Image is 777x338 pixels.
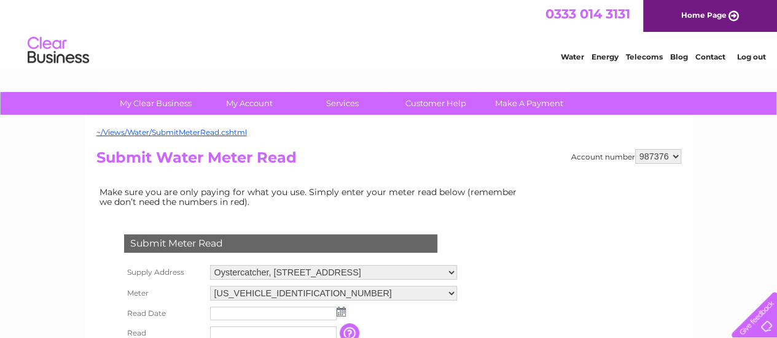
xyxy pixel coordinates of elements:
[561,52,584,61] a: Water
[96,149,681,172] h2: Submit Water Meter Read
[670,52,688,61] a: Blog
[695,52,725,61] a: Contact
[592,52,619,61] a: Energy
[198,92,300,115] a: My Account
[292,92,393,115] a: Services
[105,92,206,115] a: My Clear Business
[121,262,207,283] th: Supply Address
[626,52,663,61] a: Telecoms
[124,234,437,253] div: Submit Meter Read
[545,6,630,21] a: 0333 014 3131
[121,304,207,323] th: Read Date
[27,32,90,69] img: logo.png
[96,184,526,210] td: Make sure you are only paying for what you use. Simply enter your meter read below (remember we d...
[736,52,765,61] a: Log out
[96,128,247,137] a: ~/Views/Water/SubmitMeterRead.cshtml
[99,7,679,60] div: Clear Business is a trading name of Verastar Limited (registered in [GEOGRAPHIC_DATA] No. 3667643...
[121,283,207,304] th: Meter
[385,92,486,115] a: Customer Help
[478,92,580,115] a: Make A Payment
[337,307,346,317] img: ...
[571,149,681,164] div: Account number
